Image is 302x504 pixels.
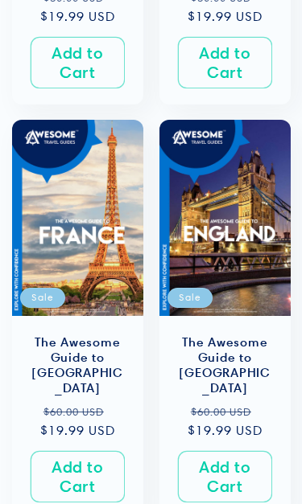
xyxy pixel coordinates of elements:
a: The Awesome Guide to [GEOGRAPHIC_DATA] [28,335,127,397]
button: Add to Cart [178,452,272,503]
a: The Awesome Guide to [GEOGRAPHIC_DATA] [176,335,275,397]
button: Add to Cart [31,452,125,503]
button: Add to Cart [178,37,272,88]
button: Add to Cart [31,37,125,88]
